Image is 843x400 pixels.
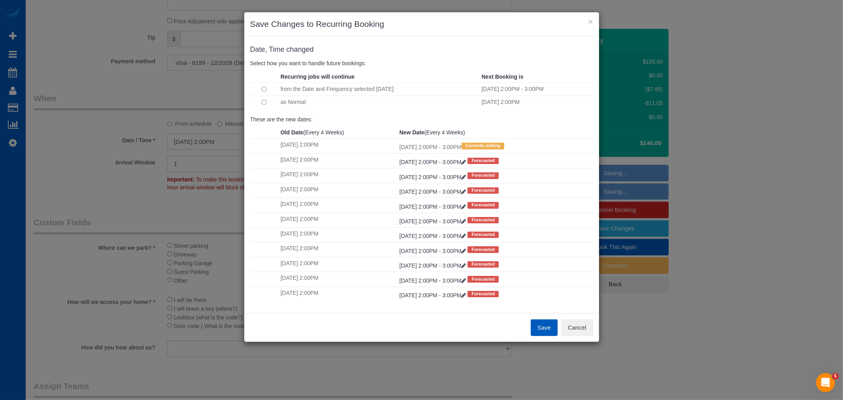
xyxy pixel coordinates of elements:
[279,139,398,153] td: [DATE] 2:00PM
[400,129,424,136] strong: New Date
[462,143,504,149] span: Currently editing
[279,227,398,242] td: [DATE] 2:00PM
[468,158,499,164] span: Forecasted
[250,46,593,54] h4: changed
[250,18,593,30] h3: Save Changes to Recurring Booking
[279,257,398,272] td: [DATE] 2:00PM
[400,189,468,195] a: [DATE] 2:00PM - 3:00PM
[279,183,398,198] td: [DATE] 2:00PM
[279,83,480,96] td: from the Date and Frequency selected [DATE]
[531,319,558,336] button: Save
[588,17,593,26] button: ×
[400,159,468,165] a: [DATE] 2:00PM - 3:00PM
[250,45,285,53] span: Date, Time
[400,292,468,298] a: [DATE] 2:00PM - 3:00PM
[400,218,468,225] a: [DATE] 2:00PM - 3:00PM
[279,287,398,301] td: [DATE] 2:00PM
[468,276,499,282] span: Forecasted
[400,204,468,210] a: [DATE] 2:00PM - 3:00PM
[400,248,468,254] a: [DATE] 2:00PM - 3:00PM
[468,202,499,208] span: Forecasted
[400,174,468,180] a: [DATE] 2:00PM - 3:00PM
[398,126,593,139] th: (Every 4 Weeks)
[816,373,835,392] iframe: Intercom live chat
[468,291,499,297] span: Forecasted
[279,153,398,168] td: [DATE] 2:00PM
[400,277,468,284] a: [DATE] 2:00PM - 3:00PM
[480,96,593,108] td: [DATE] 2:00PM
[468,172,499,179] span: Forecasted
[400,233,468,239] a: [DATE] 2:00PM - 3:00PM
[468,187,499,194] span: Forecasted
[279,168,398,183] td: [DATE] 2:00PM
[279,198,398,213] td: [DATE] 2:00PM
[279,96,480,108] td: as Normal
[250,115,593,123] p: These are the new dates:
[279,126,398,139] th: (Every 4 Weeks)
[279,242,398,257] td: [DATE] 2:00PM
[480,83,593,96] td: [DATE] 2:00PM - 3:00PM
[468,217,499,223] span: Forecasted
[281,129,304,136] strong: Old Date
[281,74,355,80] strong: Recurring jobs will continue
[400,262,468,269] a: [DATE] 2:00PM - 3:00PM
[279,213,398,227] td: [DATE] 2:00PM
[468,232,499,238] span: Forecasted
[250,59,593,67] p: Select how you want to handle future bookings:
[398,139,593,153] td: [DATE] 2:00PM - 3:00PM
[279,272,398,287] td: [DATE] 2:00PM
[468,261,499,268] span: Forecasted
[482,74,524,80] strong: Next Booking is
[561,319,593,336] button: Cancel
[832,373,839,379] span: 5
[468,246,499,253] span: Forecasted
